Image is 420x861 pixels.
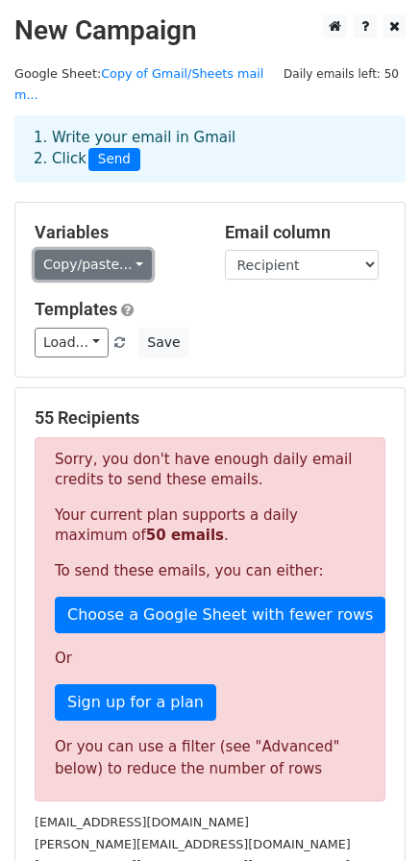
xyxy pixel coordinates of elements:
[55,505,365,546] p: Your current plan supports a daily maximum of .
[138,328,188,357] button: Save
[19,127,401,171] div: 1. Write your email in Gmail 2. Click
[35,837,351,851] small: [PERSON_NAME][EMAIL_ADDRESS][DOMAIN_NAME]
[277,66,406,81] a: Daily emails left: 50
[55,649,365,669] p: Or
[35,328,109,357] a: Load...
[35,815,249,829] small: [EMAIL_ADDRESS][DOMAIN_NAME]
[55,561,365,581] p: To send these emails, you can either:
[225,222,386,243] h5: Email column
[55,450,365,490] p: Sorry, you don't have enough daily email credits to send these emails.
[35,250,152,280] a: Copy/paste...
[14,66,263,103] small: Google Sheet:
[14,66,263,103] a: Copy of Gmail/Sheets mail m...
[324,769,420,861] iframe: Chat Widget
[35,407,385,429] h5: 55 Recipients
[277,63,406,85] span: Daily emails left: 50
[55,597,385,633] a: Choose a Google Sheet with fewer rows
[35,222,196,243] h5: Variables
[35,299,117,319] a: Templates
[146,527,224,544] strong: 50 emails
[88,148,140,171] span: Send
[14,14,406,47] h2: New Campaign
[55,684,216,721] a: Sign up for a plan
[55,736,365,779] div: Or you can use a filter (see "Advanced" below) to reduce the number of rows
